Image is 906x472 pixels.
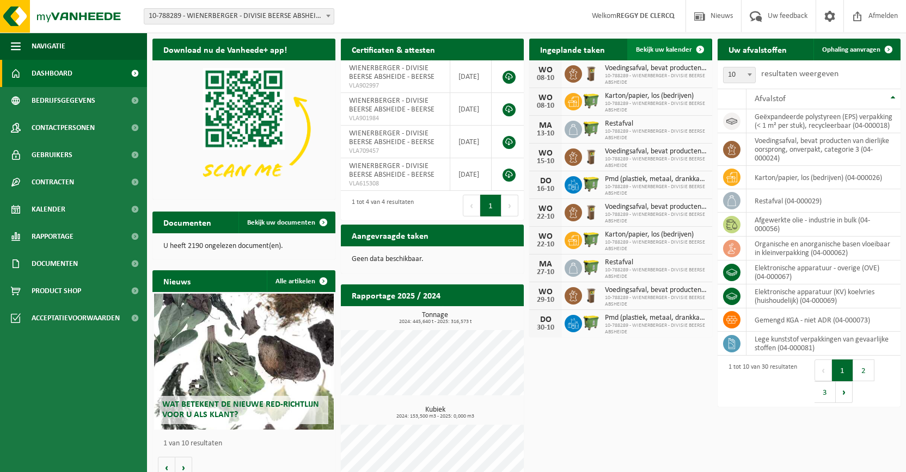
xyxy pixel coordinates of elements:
[152,60,335,197] img: Download de VHEPlus App
[144,8,334,24] span: 10-788289 - WIENERBERGER - DIVISIE BEERSE ABSHEIDE - BEERSE
[832,359,853,381] button: 1
[32,196,65,223] span: Kalender
[529,39,616,60] h2: Ingeplande taken
[341,225,439,246] h2: Aangevraagde taken
[352,256,513,263] p: Geen data beschikbaar.
[152,270,201,291] h2: Nieuws
[535,94,556,102] div: WO
[535,296,556,304] div: 29-10
[535,158,556,165] div: 15-10
[535,177,556,185] div: DO
[636,46,692,53] span: Bekijk uw kalender
[32,87,95,114] span: Bedrijfsgegevens
[853,359,874,381] button: 2
[32,277,81,305] span: Product Shop
[349,114,442,123] span: VLA901984
[605,286,707,295] span: Voedingsafval, bevat producten van dierlijke oorsprong, onverpakt, categorie 3
[582,285,601,304] img: WB-0140-HPE-BN-01
[238,212,334,233] a: Bekijk uw documenten
[152,212,222,233] h2: Documenten
[152,39,298,60] h2: Download nu de Vanheede+ app!
[605,92,707,101] span: Karton/papier, los (bedrijven)
[346,414,524,419] span: 2024: 153,500 m3 - 2025: 0,000 m3
[450,126,492,158] td: [DATE]
[341,284,451,306] h2: Rapportage 2025 / 2024
[582,175,601,193] img: WB-1100-HPE-GN-50
[605,212,707,225] span: 10-788289 - WIENERBERGER - DIVISIE BEERSE ABSHEIDE
[450,158,492,191] td: [DATE]
[535,149,556,158] div: WO
[605,120,707,128] span: Restafval
[535,102,556,110] div: 08-10
[815,381,836,403] button: 3
[144,9,334,24] span: 10-788289 - WIENERBERGER - DIVISIE BEERSE ABSHEIDE - BEERSE
[535,324,556,332] div: 30-10
[582,258,601,276] img: WB-1100-HPE-GN-50
[162,400,319,419] span: Wat betekent de nieuwe RED-richtlijn voor u als klant?
[582,147,601,165] img: WB-0140-HPE-BN-01
[535,185,556,193] div: 16-10
[746,260,901,284] td: elektronische apparatuur - overige (OVE) (04-000067)
[535,66,556,74] div: WO
[815,359,832,381] button: Previous
[32,60,72,87] span: Dashboard
[605,267,707,280] span: 10-788289 - WIENERBERGER - DIVISIE BEERSE ABSHEIDE
[605,314,707,322] span: Pmd (plastiek, metaal, drankkartons) (bedrijven)
[349,179,442,188] span: VLA615308
[535,260,556,269] div: MA
[32,169,74,196] span: Contracten
[746,332,901,356] td: lege kunststof verpakkingen van gevaarlijke stoffen (04-000081)
[32,305,120,332] span: Acceptatievoorwaarden
[535,269,556,276] div: 27-10
[349,82,442,90] span: VLA902997
[746,109,901,133] td: geëxpandeerde polystyreen (EPS) verpakking (< 1 m² per stuk), recycleerbaar (04-000018)
[349,97,434,114] span: WIENERBERGER - DIVISIE BEERSE ABSHEIDE - BEERSE
[535,232,556,241] div: WO
[463,195,480,216] button: Previous
[605,322,707,336] span: 10-788289 - WIENERBERGER - DIVISIE BEERSE ABSHEIDE
[535,288,556,296] div: WO
[605,175,707,184] span: Pmd (plastiek, metaal, drankkartons) (bedrijven)
[605,239,707,252] span: 10-788289 - WIENERBERGER - DIVISIE BEERSE ABSHEIDE
[154,294,333,430] a: Wat betekent de nieuwe RED-richtlijn voor u als klant?
[535,74,556,82] div: 08-10
[346,319,524,325] span: 2024: 445,640 t - 2025: 316,573 t
[346,312,524,325] h3: Tonnage
[582,202,601,221] img: WB-0140-HPE-BN-01
[723,358,797,404] div: 1 tot 10 van 30 resultaten
[535,130,556,138] div: 13-10
[605,203,707,212] span: Voedingsafval, bevat producten van dierlijke oorsprong, onverpakt, categorie 3
[535,213,556,221] div: 22-10
[349,147,442,156] span: VLA709457
[163,440,330,448] p: 1 van 10 resultaten
[247,219,315,226] span: Bekijk uw documenten
[535,315,556,324] div: DO
[32,114,95,141] span: Contactpersonen
[32,141,72,169] span: Gebruikers
[605,128,707,141] span: 10-788289 - WIENERBERGER - DIVISIE BEERSE ABSHEIDE
[450,60,492,93] td: [DATE]
[746,213,901,237] td: afgewerkte olie - industrie in bulk (04-000056)
[605,156,707,169] span: 10-788289 - WIENERBERGER - DIVISIE BEERSE ABSHEIDE
[605,258,707,267] span: Restafval
[582,313,601,332] img: WB-1100-HPE-GN-50
[346,194,414,218] div: 1 tot 4 van 4 resultaten
[724,67,755,83] span: 10
[627,39,711,60] a: Bekijk uw kalender
[605,184,707,197] span: 10-788289 - WIENERBERGER - DIVISIE BEERSE ABSHEIDE
[349,162,434,179] span: WIENERBERGER - DIVISIE BEERSE ABSHEIDE - BEERSE
[746,284,901,308] td: elektronische apparatuur (KV) koelvries (huishoudelijk) (04-000069)
[746,166,901,189] td: karton/papier, los (bedrijven) (04-000026)
[746,308,901,332] td: gemengd KGA - niet ADR (04-000073)
[605,101,707,114] span: 10-788289 - WIENERBERGER - DIVISIE BEERSE ABSHEIDE
[582,230,601,249] img: WB-1100-HPE-GN-50
[267,270,334,292] a: Alle artikelen
[605,295,707,308] span: 10-788289 - WIENERBERGER - DIVISIE BEERSE ABSHEIDE
[582,64,601,82] img: WB-0140-HPE-BN-01
[605,73,707,86] span: 10-788289 - WIENERBERGER - DIVISIE BEERSE ABSHEIDE
[836,381,853,403] button: Next
[450,93,492,126] td: [DATE]
[535,241,556,249] div: 22-10
[32,223,74,250] span: Rapportage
